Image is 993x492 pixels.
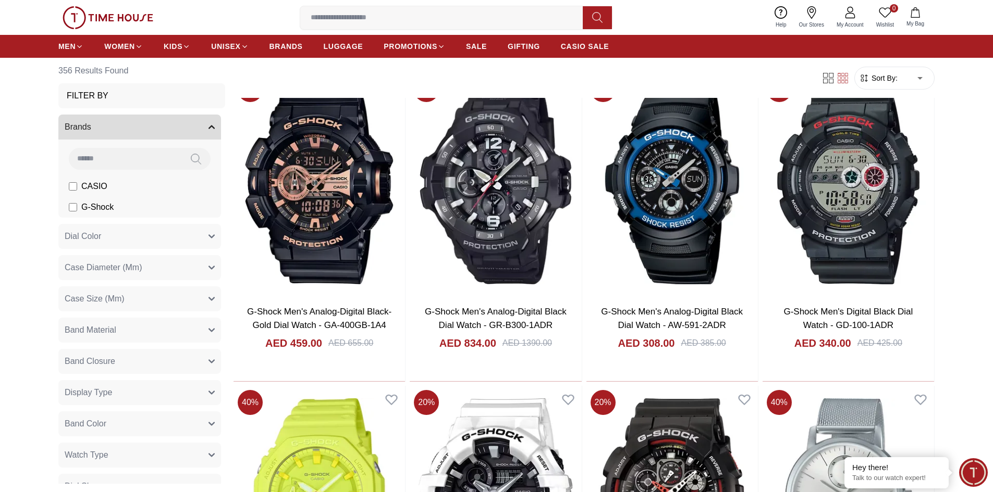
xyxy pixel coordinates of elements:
a: PROMOTIONS [384,37,445,56]
a: BRANDS [269,37,303,56]
button: Watch Type [58,443,221,468]
h3: Filter By [67,90,108,102]
span: Help [771,21,791,29]
button: Case Diameter (Mm) [58,255,221,280]
div: AED 655.00 [328,337,373,349]
a: SALE [466,37,487,56]
h4: AED 308.00 [618,336,675,350]
span: PROMOTIONS [384,41,437,52]
button: Band Material [58,318,221,343]
span: 0 [890,4,898,12]
button: Band Closure [58,349,221,374]
span: GIFTING [508,41,540,52]
button: Case Size (Mm) [58,286,221,311]
span: G-Shock [81,201,114,213]
img: G-Shock Men's Analog-Digital Black Dial Watch - AW-591-2ADR [586,73,758,297]
a: GIFTING [508,37,540,56]
a: UNISEX [211,37,248,56]
span: Case Size (Mm) [65,293,125,305]
a: G-Shock Men's Analog-Digital Black Dial Watch - AW-591-2ADR [601,307,743,330]
span: WOMEN [104,41,135,52]
img: G-Shock Men's Analog-Digital Black-Gold Dial Watch - GA-400GB-1A4 [234,73,405,297]
span: CASIO [81,180,107,193]
span: LUGGAGE [324,41,363,52]
span: My Bag [902,20,928,28]
a: G-Shock Men's Analog-Digital Black-Gold Dial Watch - GA-400GB-1A4 [247,307,391,330]
span: 40 % [238,390,263,415]
span: Case Diameter (Mm) [65,261,142,274]
a: G-Shock Men's Analog-Digital Black Dial Watch - GR-B300-1ADR [425,307,567,330]
img: ... [63,6,153,29]
span: Dial Color [65,230,101,243]
span: UNISEX [211,41,240,52]
button: Display Type [58,380,221,405]
button: My Bag [900,5,930,30]
span: Our Stores [795,21,828,29]
div: AED 1390.00 [502,337,552,349]
a: LUGGAGE [324,37,363,56]
div: AED 385.00 [681,337,726,349]
span: CASIO SALE [561,41,609,52]
span: BRANDS [269,41,303,52]
button: Dial Color [58,224,221,249]
div: AED 425.00 [857,337,902,349]
span: Wishlist [872,21,898,29]
span: MEN [58,41,76,52]
button: Band Color [58,411,221,436]
a: G-Shock Men's Digital Black Dial Watch - GD-100-1ADR [783,307,913,330]
div: Chat Widget [959,458,988,487]
h6: 356 Results Found [58,58,225,83]
span: Brands [65,121,91,133]
span: 20 % [414,390,439,415]
span: Display Type [65,386,112,399]
span: SALE [466,41,487,52]
a: Our Stores [793,4,830,31]
a: KIDS [164,37,190,56]
a: Help [769,4,793,31]
span: Band Color [65,418,106,430]
input: CASIO [69,182,77,191]
img: G-Shock Men's Digital Black Dial Watch - GD-100-1ADR [763,73,934,297]
div: Hey there! [852,462,941,473]
img: G-Shock Men's Analog-Digital Black Dial Watch - GR-B300-1ADR [410,73,581,297]
button: Sort By: [859,73,898,83]
span: Sort By: [869,73,898,83]
input: G-Shock [69,203,77,211]
span: Band Material [65,324,116,336]
span: Band Closure [65,355,115,368]
h4: AED 340.00 [794,336,851,350]
span: Watch Type [65,449,108,461]
span: KIDS [164,41,182,52]
a: CASIO SALE [561,37,609,56]
a: WOMEN [104,37,143,56]
h4: AED 834.00 [439,336,496,350]
button: Brands [58,115,221,140]
span: 20 % [591,390,616,415]
h4: AED 459.00 [265,336,322,350]
p: Talk to our watch expert! [852,474,941,483]
a: 0Wishlist [870,4,900,31]
span: 40 % [767,390,792,415]
a: MEN [58,37,83,56]
span: My Account [832,21,868,29]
